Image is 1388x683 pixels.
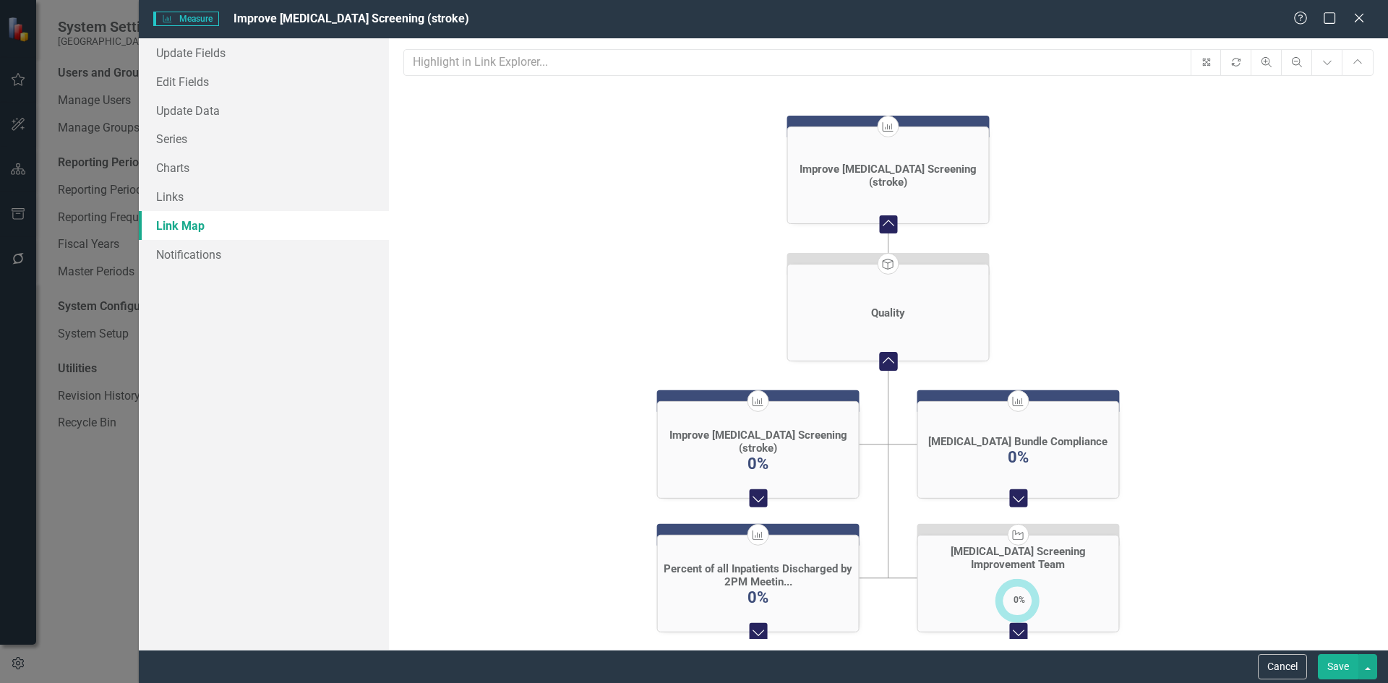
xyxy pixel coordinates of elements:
div: Improve [MEDICAL_DATA] Screening (stroke) [791,163,985,189]
div: 0% [1014,595,1025,605]
a: Notifications [139,240,389,269]
a: Charts [139,153,389,182]
a: Percent of all Inpatients Discharged by 2PM Meetin... [657,562,858,588]
a: [MEDICAL_DATA] Screening Improvement Team [917,544,1118,570]
div: Percent of all Inpatients Discharged by 2PM Meetin... [661,562,854,588]
a: Update Data [139,96,389,125]
a: [MEDICAL_DATA] Bundle Compliance [925,434,1111,447]
div: Improve [MEDICAL_DATA] Screening (stroke) [661,428,854,454]
a: Series [139,124,389,153]
div: Quality [871,306,905,319]
a: Update Fields [139,38,389,67]
button: Save [1318,654,1358,679]
div: [MEDICAL_DATA] Screening Improvement Team [921,544,1115,570]
input: Highlight in Link Explorer... [403,49,1192,76]
a: Quality [867,306,909,319]
div: 0% [1004,447,1032,465]
a: Improve [MEDICAL_DATA] Screening (stroke) [657,428,858,454]
a: Edit Fields [139,67,389,96]
button: Cancel [1258,654,1307,679]
a: Links [139,182,389,211]
a: Link Map [139,211,389,240]
span: Measure [153,12,219,26]
a: Improve [MEDICAL_DATA] Screening (stroke) [787,163,988,189]
div: [MEDICAL_DATA] Bundle Compliance [928,434,1108,447]
span: Improve [MEDICAL_DATA] Screening (stroke) [234,12,469,25]
div: 0% [744,454,772,472]
div: 0% [744,588,772,606]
